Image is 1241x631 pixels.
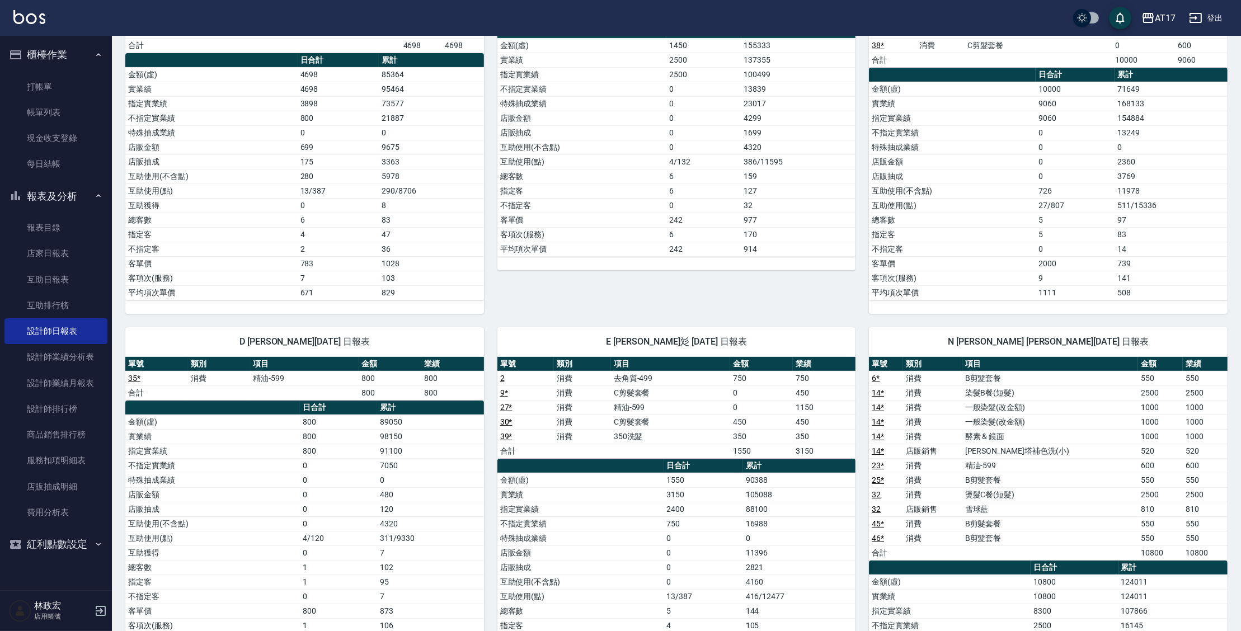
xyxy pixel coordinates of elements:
button: save [1109,7,1131,29]
table: a dense table [497,24,856,257]
td: 170 [741,227,856,242]
th: 累計 [1115,68,1228,82]
td: 3150 [664,487,743,502]
td: 4698 [401,38,443,53]
td: 不指定實業績 [125,111,298,125]
td: 消費 [554,415,611,429]
td: 9060 [1036,96,1115,111]
td: 750 [730,371,793,385]
td: 一般染髮(改金額) [962,415,1139,429]
td: 0 [666,82,741,96]
td: 550 [1138,371,1183,385]
td: 金額(虛) [497,38,666,53]
a: 店販抽成明細 [4,474,107,500]
td: 客單價 [125,256,298,271]
td: 600 [1138,458,1183,473]
th: 金額 [1138,357,1183,371]
td: 0 [1036,154,1115,169]
td: 242 [666,242,741,256]
td: 指定客 [125,227,298,242]
td: 0 [666,198,741,213]
td: 消費 [554,371,611,385]
td: 3898 [298,96,379,111]
th: 業績 [793,357,855,371]
th: 金額 [359,357,421,371]
th: 單號 [497,357,554,371]
td: 4/132 [666,154,741,169]
td: 精油-599 [250,371,359,385]
td: 指定實業績 [125,96,298,111]
td: 精油-599 [962,458,1139,473]
td: 0 [377,473,483,487]
td: 不指定客 [869,242,1036,256]
td: 特殊抽成業績 [125,125,298,140]
td: 不指定客 [497,198,666,213]
a: 設計師業績分析表 [4,344,107,370]
td: 4698 [442,38,484,53]
td: 1550 [664,473,743,487]
td: 800 [300,444,377,458]
th: 類別 [188,357,251,371]
td: 520 [1183,444,1228,458]
td: 合計 [125,38,163,53]
td: 800 [298,111,379,125]
td: 450 [730,415,793,429]
td: 23017 [741,96,856,111]
td: 消費 [554,429,611,444]
td: 13839 [741,82,856,96]
td: 平均項次單價 [869,285,1036,300]
td: 100499 [741,67,856,82]
td: 1000 [1138,415,1183,429]
td: 平均項次單價 [125,285,298,300]
td: 總客數 [125,213,298,227]
td: 0 [666,96,741,111]
td: 店販抽成 [497,125,666,140]
td: 671 [298,285,379,300]
td: [PERSON_NAME]塔補色洗(小) [962,444,1139,458]
td: 實業績 [497,53,666,67]
a: 互助日報表 [4,267,107,293]
td: 0 [300,458,377,473]
td: 1550 [730,444,793,458]
td: 合計 [497,444,554,458]
p: 店用帳號 [34,611,91,621]
td: 不指定客 [125,242,298,256]
td: B剪髮套餐 [962,371,1139,385]
td: B剪髮套餐 [962,473,1139,487]
img: Logo [13,10,45,24]
td: 9 [1036,271,1115,285]
td: 燙髮C餐(短髮) [962,487,1139,502]
table: a dense table [869,68,1228,300]
td: 總客數 [497,169,666,183]
th: 日合計 [298,53,379,68]
a: 設計師業績月報表 [4,370,107,396]
td: 7 [298,271,379,285]
td: 染髮B餐(短髮) [962,385,1139,400]
button: AT17 [1137,7,1180,30]
h5: 林政宏 [34,600,91,611]
td: 消費 [903,371,962,385]
td: 特殊抽成業績 [869,140,1036,154]
td: 1111 [1036,285,1115,300]
td: 1699 [741,125,856,140]
td: 6 [666,169,741,183]
td: 店販金額 [869,154,1036,169]
td: 699 [298,140,379,154]
td: 店販抽成 [125,154,298,169]
td: 客項次(服務) [125,271,298,285]
td: 0 [1036,242,1115,256]
td: 特殊抽成業績 [125,473,300,487]
td: 客單價 [869,256,1036,271]
th: 業績 [1183,357,1228,371]
td: 0 [1036,169,1115,183]
td: 0 [300,473,377,487]
td: 550 [1183,473,1228,487]
a: 打帳單 [4,74,107,100]
td: 14 [1115,242,1228,256]
td: 金額(虛) [125,415,300,429]
td: 消費 [188,371,251,385]
td: 指定客 [497,183,666,198]
td: 290/8706 [379,183,483,198]
th: 累計 [743,459,856,473]
td: 0 [298,198,379,213]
